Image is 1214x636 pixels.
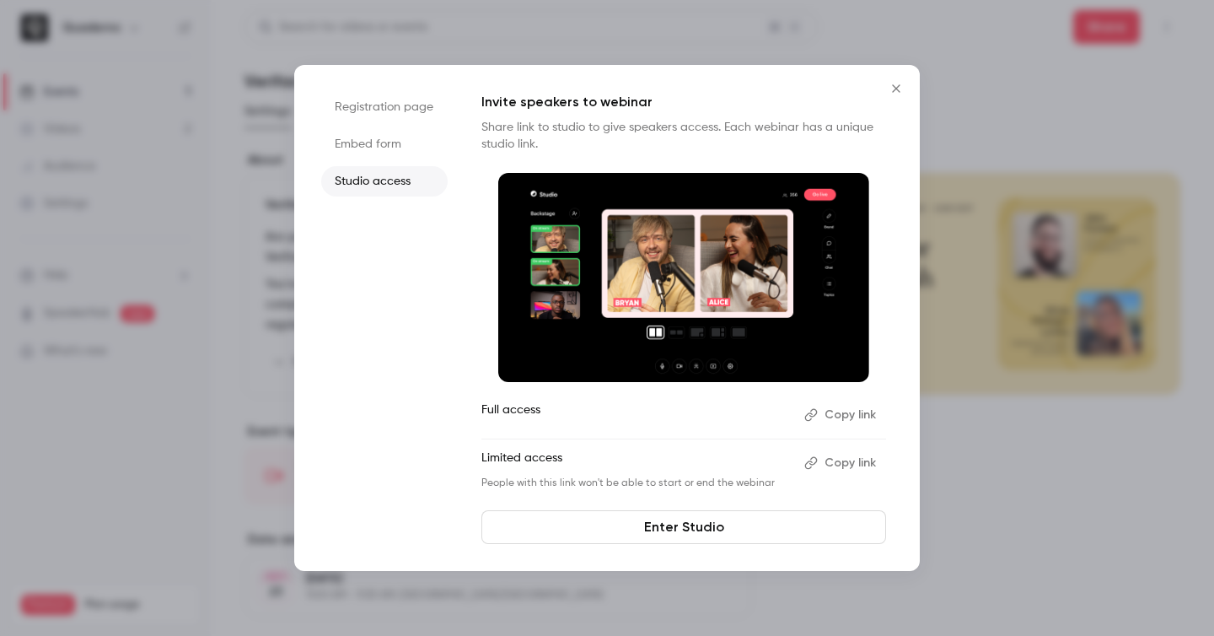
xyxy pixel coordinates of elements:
[798,450,886,477] button: Copy link
[481,477,791,490] p: People with this link won't be able to start or end the webinar
[481,119,886,153] p: Share link to studio to give speakers access. Each webinar has a unique studio link.
[498,173,869,382] img: Invite speakers to webinar
[321,92,448,122] li: Registration page
[481,450,791,477] p: Limited access
[321,129,448,159] li: Embed form
[481,510,886,544] a: Enter Studio
[321,166,448,197] li: Studio access
[879,72,913,105] button: Close
[798,402,886,428] button: Copy link
[481,402,791,428] p: Full access
[481,92,886,112] p: Invite speakers to webinar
